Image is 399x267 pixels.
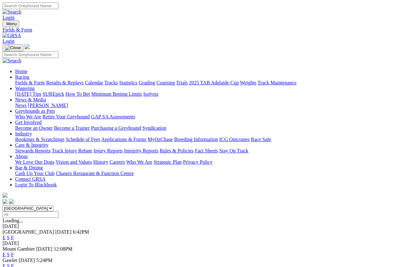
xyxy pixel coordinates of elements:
img: logo-grsa-white.png [3,193,8,198]
a: Isolynx [143,91,158,97]
span: [DATE] [36,246,53,252]
div: Greyhounds as Pets [15,114,396,120]
a: Stewards Reports [15,148,50,153]
a: Statistics [119,80,138,85]
img: logo-grsa-white.png [25,44,30,49]
a: Careers [109,159,125,165]
img: twitter.svg [9,199,14,204]
a: [PERSON_NAME] [28,103,68,108]
span: [DATE] [55,229,72,235]
a: Login [3,38,15,44]
a: Industry [15,131,32,136]
a: Breeding Information [174,137,218,142]
a: Who We Are [15,114,41,119]
img: Close [5,45,21,50]
a: Fact Sheets [195,148,218,153]
span: Loading... [3,218,23,223]
a: Vision and Values [56,159,92,165]
a: How To Bet [66,91,90,97]
span: Mount Gambier [3,246,35,252]
a: Calendar [85,80,103,85]
a: Greyhounds as Pets [15,108,55,114]
a: Injury Reports [93,148,123,153]
a: Cash Up Your Club [15,171,55,176]
button: Toggle navigation [3,20,19,27]
a: Get Involved [15,120,42,125]
span: [DATE] [19,258,35,263]
span: Menu [6,21,17,26]
a: News & Media [15,97,46,102]
a: Minimum Betting Limits [91,91,142,97]
a: Trials [176,80,188,85]
a: Coursing [156,80,175,85]
div: About [15,159,396,165]
a: GAP SA Assessments [91,114,135,119]
a: Care & Integrity [15,142,49,148]
div: News & Media [15,103,396,108]
a: Race Safe [251,137,271,142]
a: Grading [139,80,155,85]
a: F [11,235,14,240]
div: Care & Integrity [15,148,396,154]
a: Integrity Reports [124,148,158,153]
a: E [3,235,6,240]
a: Racing [15,74,29,80]
a: Fields & Form [15,80,45,85]
span: [GEOGRAPHIC_DATA] [3,229,54,235]
a: Login [3,15,15,20]
a: SUREpick [43,91,64,97]
span: 6:42PM [73,229,89,235]
a: S [7,235,10,240]
a: Weights [240,80,256,85]
a: Bar & Dining [15,165,43,170]
img: Search [3,58,21,64]
a: Results & Replays [46,80,84,85]
a: Wagering [15,86,35,91]
a: Rules & Policies [160,148,194,153]
a: Stay On Track [219,148,248,153]
a: E [3,252,6,257]
div: [DATE] [3,241,396,246]
div: Bar & Dining [15,171,396,176]
a: Home [15,69,27,74]
a: Chasers Restaurant & Function Centre [56,171,134,176]
span: 12:08PM [54,246,73,252]
a: Purchasing a Greyhound [91,125,141,131]
a: Track Maintenance [258,80,296,85]
div: Get Involved [15,125,396,131]
a: Tracks [104,80,118,85]
a: [DATE] Tips [15,91,41,97]
input: Search [3,3,58,9]
a: History [93,159,108,165]
button: Toggle navigation [3,44,23,51]
a: Strategic Plan [154,159,182,165]
img: facebook.svg [3,199,8,204]
a: Bookings & Scratchings [15,137,64,142]
a: MyOzChase [148,137,173,142]
span: 5:24PM [36,258,53,263]
a: Contact GRSA [15,176,45,182]
a: Privacy Policy [183,159,213,165]
a: We Love Our Dogs [15,159,54,165]
div: Wagering [15,91,396,97]
a: ICG Outcomes [219,137,249,142]
a: Login To Blackbook [15,182,57,187]
a: Become a Trainer [54,125,90,131]
a: S [7,252,10,257]
a: Syndication [142,125,166,131]
div: [DATE] [3,224,396,229]
div: Racing [15,80,396,86]
input: Select date [3,211,58,218]
a: Who We Are [126,159,152,165]
a: Become an Owner [15,125,53,131]
a: About [15,154,28,159]
input: Search [3,51,58,58]
a: F [11,252,14,257]
span: Gawler [3,258,17,263]
a: 2025 TAB Adelaide Cup [189,80,239,85]
a: News [15,103,26,108]
a: Retire Your Greyhound [43,114,90,119]
a: Fields & Form [3,27,396,33]
img: GRSA [3,33,21,38]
